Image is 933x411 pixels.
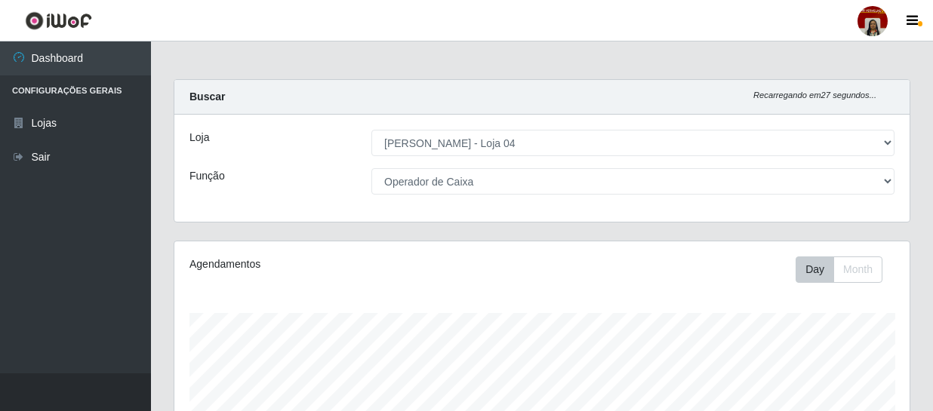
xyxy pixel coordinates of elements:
img: CoreUI Logo [25,11,92,30]
label: Loja [189,130,209,146]
button: Day [796,256,834,283]
div: Toolbar with button groups [796,256,895,283]
button: Month [833,256,882,283]
div: Agendamentos [189,256,470,272]
div: First group [796,256,882,283]
label: Função [189,168,225,184]
strong: Buscar [189,90,225,103]
i: Recarregando em 27 segundos... [753,90,876,100]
